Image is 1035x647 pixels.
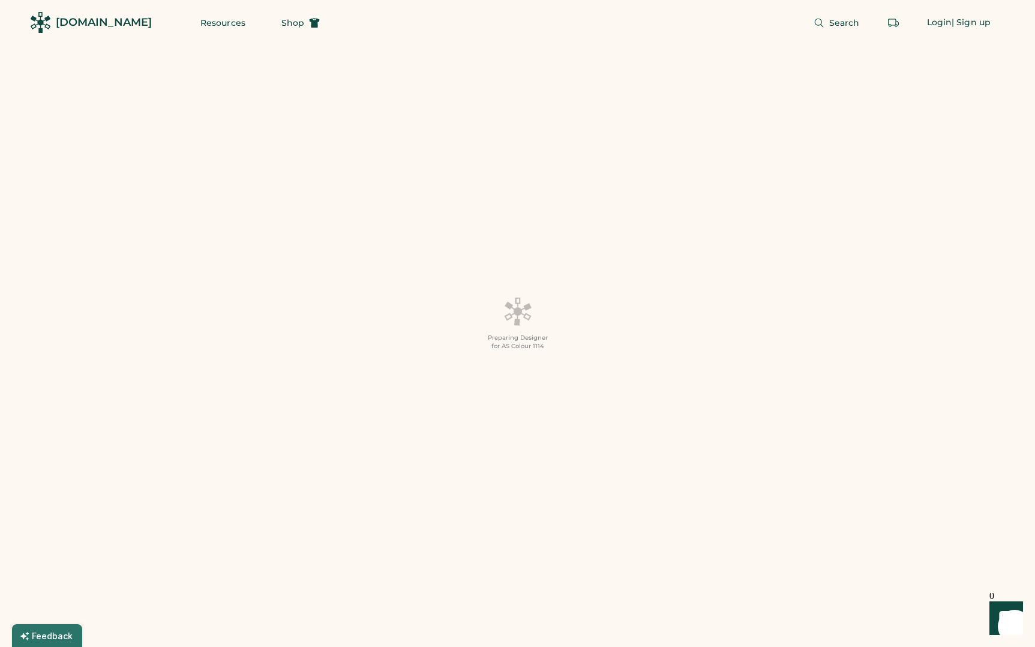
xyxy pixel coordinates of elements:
iframe: Front Chat [978,593,1030,645]
span: Search [829,19,860,27]
button: Retrieve an order [881,11,905,35]
div: Login [927,17,952,29]
div: | Sign up [952,17,991,29]
button: Resources [186,11,260,35]
div: [DOMAIN_NAME] [56,15,152,30]
div: Preparing Designer for AS Colour 1114 [488,334,548,351]
span: Shop [281,19,304,27]
img: Platens-Black-Loader-Spin-rich%20black.webp [503,296,532,327]
img: Rendered Logo - Screens [30,12,51,33]
button: Shop [267,11,334,35]
button: Search [799,11,874,35]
